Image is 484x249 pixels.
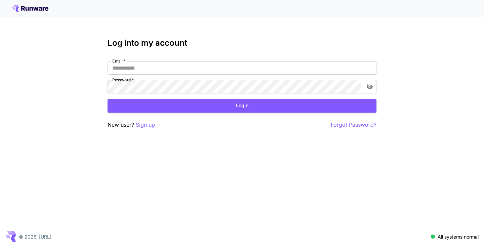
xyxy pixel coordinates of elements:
[108,99,376,113] button: Login
[112,58,125,64] label: Email
[108,121,155,129] p: New user?
[136,121,155,129] button: Sign up
[112,77,134,83] label: Password
[108,38,376,48] h3: Log into my account
[19,233,51,240] p: © 2025, [URL]
[331,121,376,129] button: Forgot Password?
[438,233,479,240] p: All systems normal
[364,81,376,93] button: toggle password visibility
